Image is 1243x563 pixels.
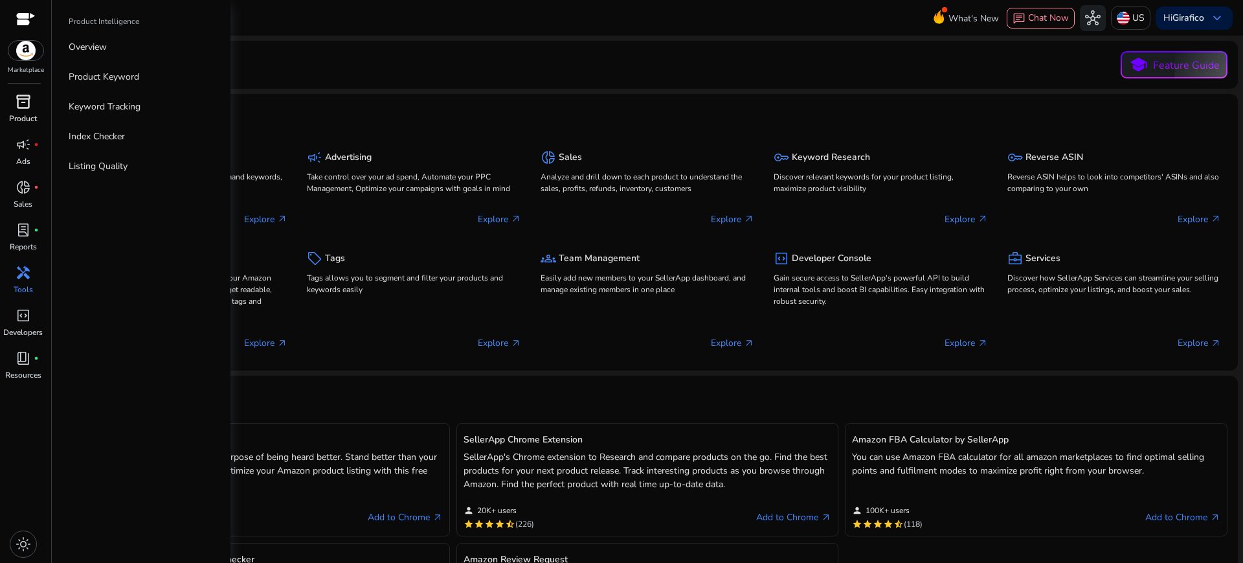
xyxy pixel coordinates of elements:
[945,336,988,350] p: Explore
[904,519,923,529] span: (118)
[756,510,831,525] a: Add to Chromearrow_outward
[945,213,988,226] p: Explore
[1145,510,1220,525] a: Add to Chromearrow_outward
[477,505,517,516] span: 20K+ users
[69,16,139,27] p: Product Intelligence
[774,150,789,165] span: key
[1085,10,1101,26] span: hub
[325,253,345,264] h5: Tags
[16,222,31,238] span: lab_profile
[16,265,31,281] span: handyman
[774,251,789,266] span: code_blocks
[1129,56,1148,75] span: school
[1007,8,1075,29] button: chatChat Now
[277,338,287,349] span: arrow_outward
[5,369,41,381] p: Resources
[495,519,505,529] mat-icon: star
[16,137,31,152] span: campaign
[505,519,515,529] mat-icon: star_half
[541,150,556,165] span: donut_small
[1210,512,1220,523] span: arrow_outward
[16,94,31,109] span: inventory_2
[10,241,37,253] p: Reports
[1025,152,1083,163] h5: Reverse ASIN
[69,40,107,54] p: Overview
[862,519,873,529] mat-icon: star
[948,7,999,30] span: What's New
[8,65,44,75] p: Marketplace
[774,272,987,307] p: Gain secure access to SellerApp's powerful API to build internal tools and boost BI capabilities....
[1117,12,1130,25] img: us.svg
[744,338,754,349] span: arrow_outward
[307,272,521,295] p: Tags allows you to segment and filter your products and keywords easily
[69,130,125,143] p: Index Checker
[821,512,831,523] span: arrow_outward
[9,113,37,124] p: Product
[852,505,862,516] mat-icon: person
[1007,171,1221,194] p: Reverse ASIN helps to look into competitors' ASINs and also comparing to your own
[34,142,39,147] span: fiber_manual_record
[307,171,521,194] p: Take control over your ad spend, Automate your PPC Management, Optimize your campaigns with goals...
[16,308,31,323] span: code_blocks
[325,152,372,163] h5: Advertising
[852,435,1220,446] h5: Amazon FBA Calculator by SellerApp
[511,214,521,224] span: arrow_outward
[74,450,443,491] p: Tailor make your listing for the sole purpose of being heard better. Stand better than your compe...
[1080,5,1106,31] button: hub
[3,327,43,338] p: Developers
[1025,253,1060,264] h5: Services
[1211,338,1221,349] span: arrow_outward
[307,251,322,266] span: sell
[541,171,754,194] p: Analyze and drill down to each product to understand the sales, profits, refunds, inventory, cust...
[478,336,521,350] p: Explore
[852,519,862,529] mat-icon: star
[1007,150,1023,165] span: key
[8,41,43,60] img: amazon.svg
[464,505,474,516] mat-icon: person
[1007,272,1221,295] p: Discover how SellerApp Services can streamline your selling process, optimize your listings, and ...
[511,338,521,349] span: arrow_outward
[69,100,140,113] p: Keyword Tracking
[1178,213,1221,226] p: Explore
[1209,10,1225,26] span: keyboard_arrow_down
[244,213,287,226] p: Explore
[541,251,556,266] span: groups
[16,155,30,167] p: Ads
[1211,214,1221,224] span: arrow_outward
[774,171,987,194] p: Discover relevant keywords for your product listing, maximize product visibility
[978,214,988,224] span: arrow_outward
[16,350,31,366] span: book_4
[368,510,443,525] a: Add to Chromearrow_outward
[792,152,870,163] h5: Keyword Research
[1028,12,1069,24] span: Chat Now
[14,284,33,295] p: Tools
[852,450,1220,477] p: You can use Amazon FBA calculator for all amazon marketplaces to find optimal selling points and ...
[464,519,474,529] mat-icon: star
[1153,58,1220,73] p: Feature Guide
[541,272,754,295] p: Easily add new members to your SellerApp dashboard, and manage existing members in one place
[14,198,32,210] p: Sales
[893,519,904,529] mat-icon: star_half
[1121,51,1227,78] button: schoolFeature Guide
[277,214,287,224] span: arrow_outward
[1163,14,1204,23] p: Hi
[69,70,139,84] p: Product Keyword
[34,356,39,361] span: fiber_manual_record
[474,519,484,529] mat-icon: star
[1007,251,1023,266] span: business_center
[515,519,534,529] span: (226)
[307,150,322,165] span: campaign
[34,185,39,190] span: fiber_manual_record
[464,450,832,491] p: SellerApp's Chrome extension to Research and compare products on the go. Find the best products f...
[244,336,287,350] p: Explore
[464,435,832,446] h5: SellerApp Chrome Extension
[866,505,910,516] span: 100K+ users
[883,519,893,529] mat-icon: star
[559,253,640,264] h5: Team Management
[711,336,754,350] p: Explore
[16,536,31,552] span: light_mode
[69,159,128,173] p: Listing Quality
[1132,6,1145,29] p: US
[792,253,871,264] h5: Developer Console
[744,214,754,224] span: arrow_outward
